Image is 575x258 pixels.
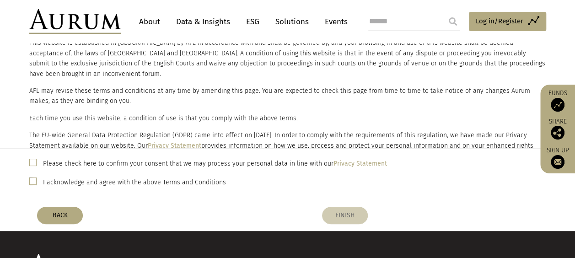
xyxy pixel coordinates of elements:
[469,12,546,31] a: Log in/Register
[43,177,226,188] label: I acknowledge and agree with the above Terms and Conditions
[545,146,570,169] a: Sign up
[29,113,546,124] p: Each time you use this website, a condition of use is that you comply with the above terms.
[551,126,564,140] img: Share this post
[476,16,523,27] span: Log in/Register
[134,13,165,30] a: About
[545,89,570,112] a: Funds
[271,13,313,30] a: Solutions
[545,118,570,140] div: Share
[172,13,235,30] a: Data & Insights
[148,142,201,150] a: Privacy Statement
[29,9,121,34] img: Aurum
[444,12,462,31] input: Submit
[43,158,387,169] label: Please check here to confirm your consent that we may process your personal data in line with our
[29,38,546,79] p: This website is established in [GEOGRAPHIC_DATA] by AFL in accordance with and shall be governed ...
[320,13,348,30] a: Events
[29,130,546,161] p: The EU-wide General Data Protection Regulation (GDPR) came into effect on [DATE]. In order to com...
[37,207,83,224] button: BACK
[29,86,546,107] p: AFL may revise these terms and conditions at any time by amending this page. You are expected to ...
[242,13,264,30] a: ESG
[333,160,387,167] a: Privacy Statement
[322,207,368,224] button: FINISH
[551,155,564,169] img: Sign up to our newsletter
[551,98,564,112] img: Access Funds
